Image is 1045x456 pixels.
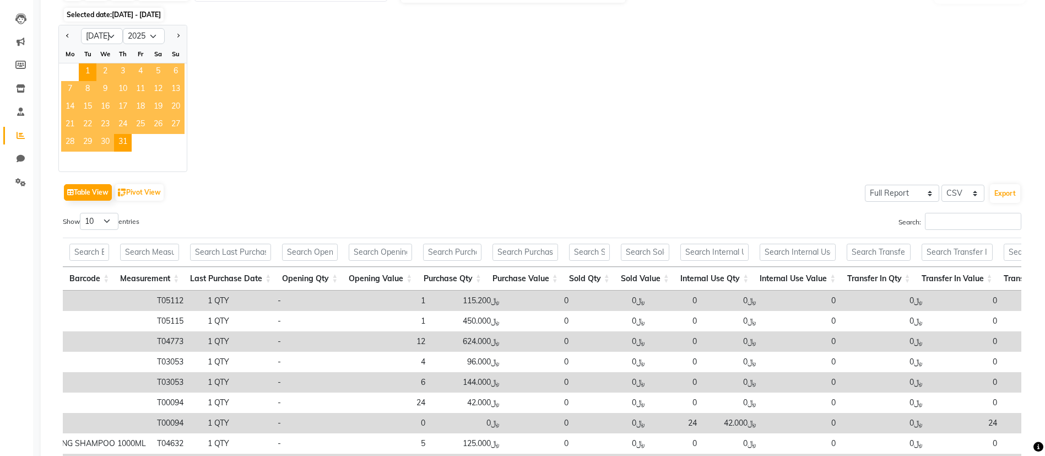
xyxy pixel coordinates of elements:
div: Tuesday, July 22, 2025 [79,116,96,134]
input: Search Purchase Qty [423,244,481,261]
div: Sa [149,45,167,63]
span: 6 [167,63,185,81]
div: Monday, July 21, 2025 [61,116,79,134]
div: Mo [61,45,79,63]
td: ﷼0 [841,413,928,433]
td: ﷼0 [574,372,651,393]
span: 12 [149,81,167,99]
td: 0 [762,413,841,433]
td: ﷼96.000 [431,352,505,372]
span: 25 [132,116,149,134]
div: Tuesday, July 1, 2025 [79,63,96,81]
td: ﷼0 [574,413,651,433]
td: 0 [928,311,1003,331]
td: ﷼0 [574,311,651,331]
span: 24 [114,116,132,134]
input: Search Measurement [120,244,179,261]
span: 14 [61,99,79,116]
span: 28 [61,134,79,152]
span: 4 [132,63,149,81]
div: Monday, July 7, 2025 [61,81,79,99]
div: Tu [79,45,96,63]
input: Search Barcode [69,244,109,261]
button: Next month [174,28,182,45]
input: Search Sold Value [621,244,669,261]
button: Export [990,184,1020,203]
td: 24 [364,393,431,413]
div: Saturday, July 26, 2025 [149,116,167,134]
td: 0 [505,393,574,413]
div: Sunday, July 6, 2025 [167,63,185,81]
td: 0 [928,331,1003,352]
div: Friday, July 4, 2025 [132,63,149,81]
div: Th [114,45,132,63]
td: ﷼0 [841,433,928,454]
td: ﷼0 [702,291,762,311]
span: 23 [96,116,114,134]
td: - [272,311,364,331]
select: Select month [81,28,123,45]
td: 24 [651,413,702,433]
div: Wednesday, July 9, 2025 [96,81,114,99]
span: 9 [96,81,114,99]
span: 17 [114,99,132,116]
span: 29 [79,134,96,152]
div: Monday, July 28, 2025 [61,134,79,152]
td: ﷼624.000 [431,331,505,352]
td: 1 QTY [202,413,272,433]
td: ﷼125.000 [431,433,505,454]
td: 0 [505,331,574,352]
td: T03053 [151,352,202,372]
td: 1 QTY [202,311,272,331]
td: 0 [928,352,1003,372]
td: 0 [762,393,841,413]
div: Wednesday, July 2, 2025 [96,63,114,81]
div: Wednesday, July 23, 2025 [96,116,114,134]
td: 0 [762,331,841,352]
td: 0 [505,433,574,454]
input: Search Opening Value [349,244,412,261]
td: 0 [928,372,1003,393]
td: - [272,393,364,413]
td: ﷼0 [841,291,928,311]
td: T00094 [151,393,202,413]
td: ﷼450.000 [431,311,505,331]
input: Search Transfer In Value [922,244,993,261]
td: 0 [762,433,841,454]
th: Sold Qty: activate to sort column ascending [564,267,615,291]
td: T03053 [151,372,202,393]
span: 19 [149,99,167,116]
div: Fr [132,45,149,63]
td: 0 [651,372,702,393]
td: 0 [651,393,702,413]
span: 16 [96,99,114,116]
td: ﷼42.000 [431,393,505,413]
div: Thursday, July 24, 2025 [114,116,132,134]
td: 1 QTY [202,352,272,372]
td: ﷼0 [702,372,762,393]
td: 0 [762,352,841,372]
td: 0 [928,393,1003,413]
td: 0 [762,291,841,311]
th: Opening Qty: activate to sort column ascending [277,267,343,291]
td: - [272,352,364,372]
span: 13 [167,81,185,99]
div: Sunday, July 13, 2025 [167,81,185,99]
td: 0 [651,311,702,331]
td: 0 [651,291,702,311]
th: Barcode: activate to sort column ascending [64,267,115,291]
input: Search Purchase Value [492,244,558,261]
div: Su [167,45,185,63]
td: 0 [651,331,702,352]
th: Purchase Qty: activate to sort column ascending [418,267,487,291]
th: Internal Use Value: activate to sort column ascending [754,267,841,291]
th: Transfer In Qty: activate to sort column ascending [841,267,916,291]
td: ﷼0 [574,291,651,311]
td: ﷼0 [841,393,928,413]
td: ﷼0 [702,433,762,454]
td: 1 QTY [202,393,272,413]
td: ﷼0 [841,372,928,393]
button: Pivot View [115,184,164,201]
div: Friday, July 11, 2025 [132,81,149,99]
span: 8 [79,81,96,99]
